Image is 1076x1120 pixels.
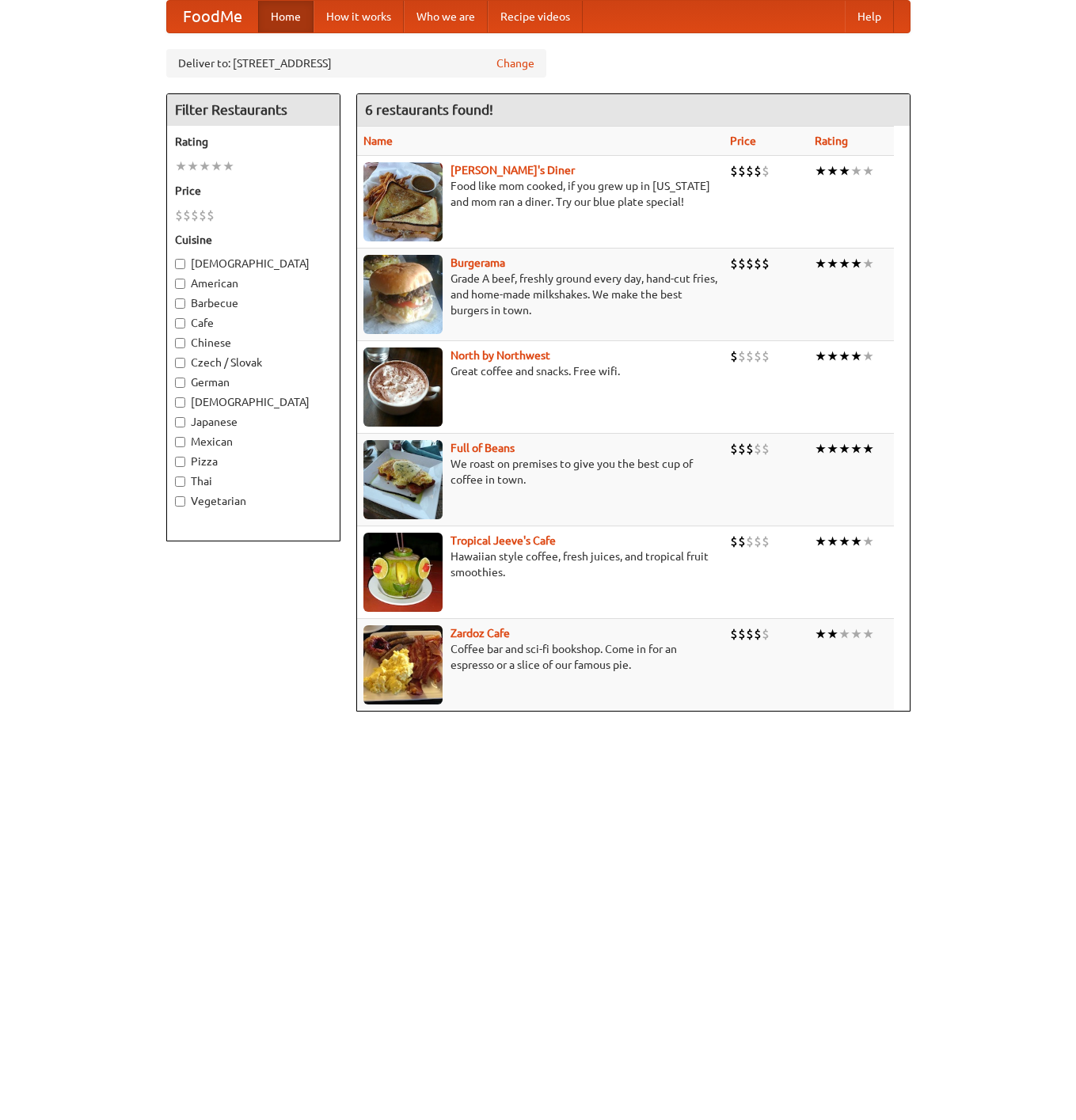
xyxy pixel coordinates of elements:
[175,476,185,487] input: Thai
[746,255,754,272] li: $
[175,158,187,175] li: ★
[211,158,222,175] li: ★
[815,440,827,457] li: ★
[850,255,862,272] li: ★
[363,363,717,379] p: Great coffee and snacks. Free wifi.
[850,440,862,457] li: ★
[175,259,185,269] input: [DEMOGRAPHIC_DATA]
[815,255,827,272] li: ★
[738,625,746,643] li: $
[451,627,510,640] a: Zardoz Cafe
[199,158,211,175] li: ★
[404,1,488,32] a: Who we are
[838,533,850,550] li: ★
[175,275,332,291] label: American
[314,1,404,32] a: How it works
[451,164,575,177] a: [PERSON_NAME]'s Diner
[746,440,754,457] li: $
[175,134,332,150] h5: Rating
[175,493,332,509] label: Vegetarian
[451,349,550,362] a: North by Northwest
[175,473,332,489] label: Thai
[827,347,838,365] li: ★
[175,355,332,370] label: Czech / Slovak
[175,374,332,390] label: German
[363,178,717,210] p: Food like mom cooked, if you grew up in [US_STATE] and mom ran a diner. Try our blue plate special!
[815,625,827,643] li: ★
[175,298,185,309] input: Barbecue
[488,1,583,32] a: Recipe videos
[166,49,546,78] div: Deliver to: [STREET_ADDRESS]
[850,533,862,550] li: ★
[746,533,754,550] li: $
[191,207,199,224] li: $
[199,207,207,224] li: $
[451,442,515,454] a: Full of Beans
[363,533,443,612] img: jeeves.jpg
[175,358,185,368] input: Czech / Slovak
[365,102,493,117] ng-pluralize: 6 restaurants found!
[363,456,717,488] p: We roast on premises to give you the best cup of coffee in town.
[730,625,738,643] li: $
[762,347,770,365] li: $
[762,162,770,180] li: $
[838,162,850,180] li: ★
[222,158,234,175] li: ★
[738,162,746,180] li: $
[451,534,556,547] a: Tropical Jeeve's Cafe
[862,625,874,643] li: ★
[862,440,874,457] li: ★
[762,533,770,550] li: $
[862,533,874,550] li: ★
[207,207,215,224] li: $
[175,397,185,408] input: [DEMOGRAPHIC_DATA]
[363,255,443,334] img: burgerama.jpg
[746,625,754,643] li: $
[754,162,762,180] li: $
[175,295,332,311] label: Barbecue
[838,440,850,457] li: ★
[175,457,185,467] input: Pizza
[730,162,738,180] li: $
[845,1,894,32] a: Help
[363,162,443,241] img: sallys.jpg
[762,255,770,272] li: $
[175,437,185,447] input: Mexican
[838,625,850,643] li: ★
[730,255,738,272] li: $
[730,533,738,550] li: $
[850,347,862,365] li: ★
[175,318,185,328] input: Cafe
[175,232,332,248] h5: Cuisine
[815,135,848,147] a: Rating
[746,347,754,365] li: $
[363,625,443,704] img: zardoz.jpg
[183,207,191,224] li: $
[175,207,183,224] li: $
[730,440,738,457] li: $
[167,1,258,32] a: FoodMe
[730,135,756,147] a: Price
[738,255,746,272] li: $
[838,255,850,272] li: ★
[815,347,827,365] li: ★
[754,533,762,550] li: $
[363,271,717,318] p: Grade A beef, freshly ground every day, hand-cut fries, and home-made milkshakes. We make the bes...
[827,625,838,643] li: ★
[175,434,332,450] label: Mexican
[175,338,185,348] input: Chinese
[754,440,762,457] li: $
[746,162,754,180] li: $
[175,183,332,199] h5: Price
[862,347,874,365] li: ★
[175,417,185,427] input: Japanese
[850,625,862,643] li: ★
[363,347,443,427] img: north.jpg
[258,1,314,32] a: Home
[451,256,505,269] b: Burgerama
[815,162,827,180] li: ★
[175,378,185,388] input: German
